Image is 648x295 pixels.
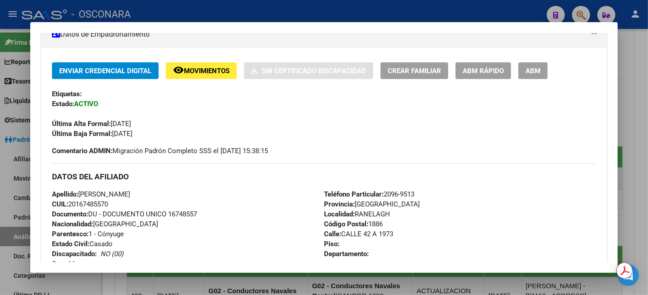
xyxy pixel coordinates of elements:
[52,260,75,268] span: M
[52,200,108,208] span: 20167485570
[262,67,366,75] span: Sin Certificado Discapacidad
[59,67,151,75] span: Enviar Credencial Digital
[52,62,159,79] button: Enviar Credencial Digital
[52,250,97,258] strong: Discapacitado:
[324,190,414,198] span: 2096-9513
[52,130,112,138] strong: Última Baja Formal:
[52,90,82,98] strong: Etiquetas:
[52,190,130,198] span: [PERSON_NAME]
[324,190,384,198] strong: Teléfono Particular:
[324,200,420,208] span: [GEOGRAPHIC_DATA]
[52,146,268,156] span: Migración Padrón Completo SSS el [DATE] 15:38:15
[52,210,197,218] span: DU - DOCUMENTO UNICO 16748557
[52,230,124,238] span: 1 - Cónyuge
[324,200,355,208] strong: Provincia:
[166,62,237,79] button: Movimientos
[324,230,341,238] strong: Calle:
[324,250,369,258] strong: Departamento:
[52,130,132,138] span: [DATE]
[518,62,548,79] button: ABM
[388,67,441,75] span: Crear Familiar
[324,210,355,218] strong: Localidad:
[100,250,123,258] i: NO (00)
[324,230,393,238] span: CALLE 42 A 1973
[52,200,68,208] strong: CUIL:
[52,260,69,268] strong: Sexo:
[52,172,596,182] h3: DATOS DEL AFILIADO
[52,120,131,128] span: [DATE]
[324,220,368,228] strong: Código Postal:
[324,240,339,248] strong: Piso:
[455,62,511,79] button: ABM Rápido
[324,220,383,228] span: 1886
[41,21,607,48] mat-expansion-panel-header: Datos de Empadronamiento
[52,120,111,128] strong: Última Alta Formal:
[380,62,448,79] button: Crear Familiar
[52,147,113,155] strong: Comentario ADMIN:
[52,210,88,218] strong: Documento:
[52,230,89,238] strong: Parentesco:
[184,67,230,75] span: Movimientos
[244,62,373,79] button: Sin Certificado Discapacidad
[52,240,113,248] span: Casado
[52,29,585,40] mat-panel-title: Datos de Empadronamiento
[173,65,184,75] mat-icon: remove_red_eye
[52,220,93,228] strong: Nacionalidad:
[52,190,78,198] strong: Apellido:
[52,100,74,108] strong: Estado:
[74,100,98,108] strong: ACTIVO
[52,220,158,228] span: [GEOGRAPHIC_DATA]
[463,67,504,75] span: ABM Rápido
[526,67,540,75] span: ABM
[52,240,89,248] strong: Estado Civil:
[324,210,390,218] span: RANELAGH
